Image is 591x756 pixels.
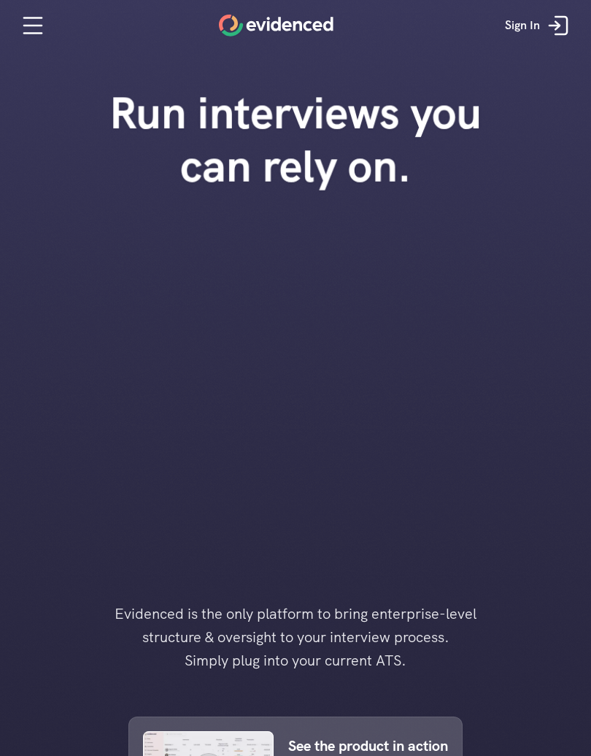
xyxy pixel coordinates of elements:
p: Sign In [505,16,540,35]
h4: Evidenced is the only platform to bring enterprise-level structure & oversight to your interview ... [91,602,500,672]
h1: Run interviews you can rely on. [85,86,506,193]
a: Sign In [494,4,584,47]
a: Home [219,15,333,36]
